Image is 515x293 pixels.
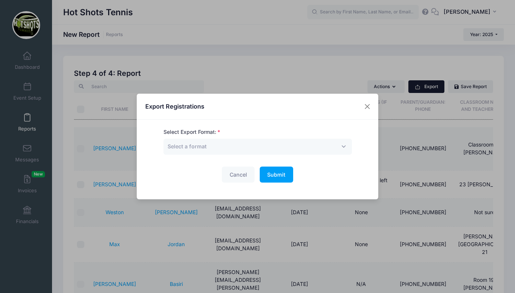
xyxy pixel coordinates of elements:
button: Submit [260,167,293,183]
span: Select a format [168,142,207,150]
label: Select Export Format: [163,128,220,136]
span: Select a format [168,143,207,149]
h4: Export Registrations [145,102,204,111]
span: Select a format [163,139,352,155]
button: Cancel [222,167,255,183]
span: Submit [267,171,285,178]
button: Close [361,100,374,113]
